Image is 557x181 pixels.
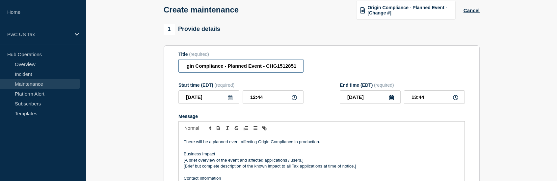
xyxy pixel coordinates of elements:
button: Toggle bulleted list [251,124,260,132]
img: template icon [360,7,365,13]
span: (required) [189,52,209,57]
p: Business Impact [184,151,460,157]
p: [A brief overview of the event and affected applications / users.] [184,157,460,163]
button: Toggle bold text [214,124,223,132]
div: Start time (EDT) [178,82,304,88]
input: YYYY-MM-DD [178,90,239,104]
button: Toggle strikethrough text [232,124,241,132]
p: PwC US Tax [7,32,70,37]
button: Toggle link [260,124,269,132]
span: Font size [181,124,214,132]
div: Title [178,52,304,57]
input: YYYY-MM-DD [340,90,401,104]
button: Toggle ordered list [241,124,251,132]
span: 1 [164,24,175,35]
button: Toggle italic text [223,124,232,132]
span: Origin Compliance - Planned Event - [Change #] [367,5,451,15]
input: HH:MM [404,90,465,104]
span: (required) [374,82,394,88]
p: There will be a planned event affecting Origin Compliance in production. [184,139,460,145]
div: Provide details [164,24,220,35]
input: Title [178,59,304,73]
div: Message [178,114,465,119]
div: End time (EDT) [340,82,465,88]
button: Cancel [464,8,480,13]
input: HH:MM [243,90,304,104]
span: (required) [215,82,235,88]
h1: Create maintenance [164,5,239,14]
p: [Brief but complete description of the known impact to all Tax applications at time of notice.] [184,163,460,169]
